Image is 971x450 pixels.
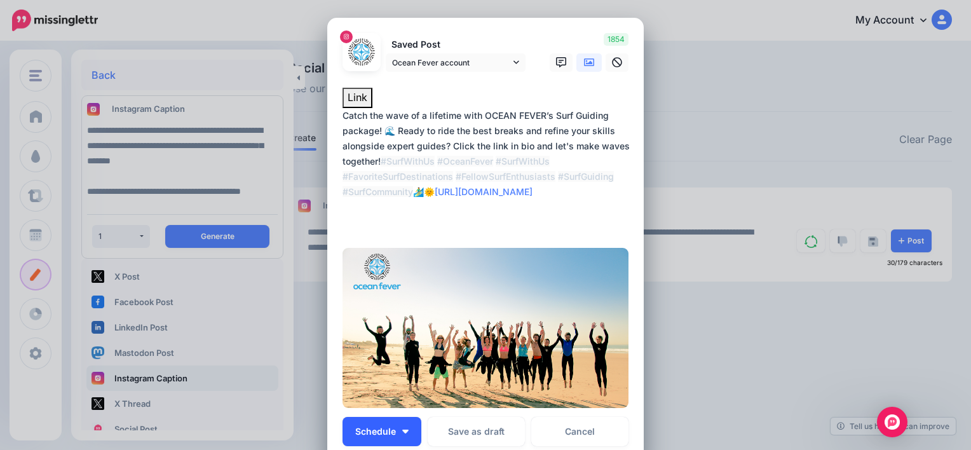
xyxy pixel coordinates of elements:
button: Save as draft [428,417,525,446]
div: Catch the wave of a lifetime with OCEAN FEVER’s Surf Guiding package! 🌊 Ready to ride the best br... [343,108,635,200]
img: 107422651_701898550356862_7250447219391080480_n-bsa149580.jpg [346,37,377,67]
button: Schedule [343,417,421,446]
span: 1854 [604,33,628,46]
img: arrow-down-white.png [402,430,409,433]
a: Cancel [531,417,628,446]
button: Link [343,88,372,108]
div: Open Intercom Messenger [877,407,907,437]
span: Ocean Fever account [392,56,510,69]
a: Ocean Fever account [386,53,526,72]
img: LDHNWN2Z64WEYWO06ZFDJ3R7TNITW7VO.png [343,248,628,408]
span: Schedule [355,427,396,436]
p: Saved Post [386,37,526,52]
